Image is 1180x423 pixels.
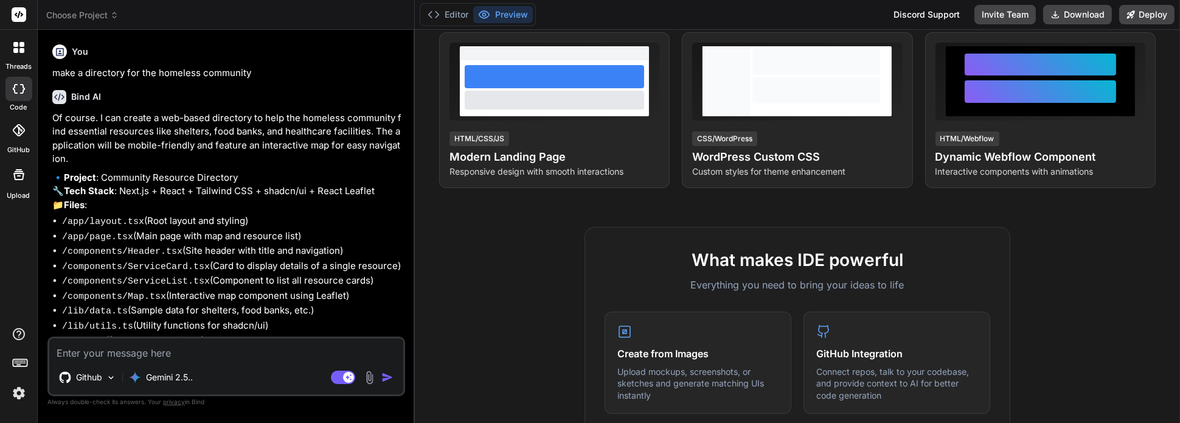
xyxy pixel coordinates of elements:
[449,166,659,178] p: Responsive design with smooth interactions
[7,145,30,155] label: GitHub
[1119,5,1175,24] button: Deploy
[62,229,403,245] li: (Main page with map and resource list)
[886,5,967,24] div: Discord Support
[62,336,106,346] code: /public/
[52,171,403,212] p: 🔹 : Community Resource Directory 🔧 : Next.js + React + Tailwind CSS + shadcn/ui + React Leaflet 📁 :
[62,319,403,334] li: (Utility functions for shadcn/ui)
[449,149,659,166] h4: Modern Landing Page
[163,398,185,405] span: privacy
[62,289,403,304] li: (Interactive map component using Leaflet)
[692,166,902,178] p: Custom styles for theme enhancement
[47,396,405,408] p: Always double-check its answers. Your in Bind
[64,172,96,183] strong: Project
[62,334,403,349] li: (for map marker icons)
[62,276,210,287] code: /components/ServiceList.tsx
[5,61,32,72] label: threads
[64,185,114,197] strong: Tech Stack
[816,366,977,402] p: Connect repos, talk to your codebase, and provide context to AI for better code generation
[52,111,403,166] p: Of course. I can create a web-based directory to help the homeless community find essential resou...
[62,259,403,274] li: (Card to display details of a single resource)
[62,246,182,257] code: /components/Header.tsx
[7,191,30,201] label: Upload
[62,232,133,242] code: /app/page.tsx
[381,371,394,383] img: icon
[974,5,1036,24] button: Invite Team
[935,131,999,146] div: HTML/Webflow
[605,278,990,292] p: Everything you need to bring your ideas to life
[52,66,403,80] p: make a directory for the homeless community
[129,371,141,383] img: Gemini 2.5 Pro
[62,306,128,316] code: /lib/data.ts
[62,217,144,227] code: /app/layout.tsx
[62,244,403,259] li: (Site header with title and navigation)
[935,149,1145,166] h4: Dynamic Webflow Component
[62,304,403,319] li: (Sample data for shelters, food banks, etc.)
[62,292,166,302] code: /components/Map.tsx
[935,166,1145,178] p: Interactive components with animations
[46,9,119,21] span: Choose Project
[423,6,473,23] button: Editor
[62,214,403,229] li: (Root layout and styling)
[473,6,533,23] button: Preview
[617,366,779,402] p: Upload mockups, screenshots, or sketches and generate matching UIs instantly
[363,371,377,385] img: attachment
[449,131,509,146] div: HTML/CSS/JS
[605,247,990,273] h2: What makes IDE powerful
[62,262,210,272] code: /components/ServiceCard.tsx
[816,346,977,361] h4: GitHub Integration
[10,102,27,113] label: code
[72,46,88,58] h6: You
[71,91,101,103] h6: Bind AI
[1043,5,1112,24] button: Download
[692,149,902,166] h4: WordPress Custom CSS
[617,346,779,361] h4: Create from Images
[64,199,85,211] strong: Files
[62,274,403,289] li: (Component to list all resource cards)
[62,321,133,332] code: /lib/utils.ts
[692,131,757,146] div: CSS/WordPress
[76,371,102,383] p: Github
[9,383,29,404] img: settings
[146,371,193,383] p: Gemini 2.5..
[106,372,116,383] img: Pick Models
